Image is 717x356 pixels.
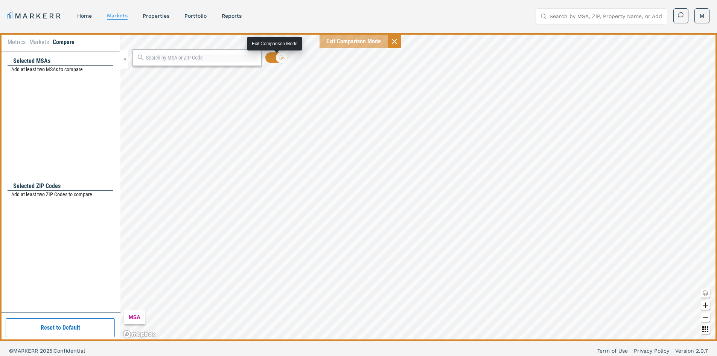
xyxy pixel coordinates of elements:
div: Exit Comparison Mode [320,37,388,46]
a: MARKERR [8,11,62,21]
div: Selected MSAs [8,57,113,66]
span: © [9,348,13,354]
button: Change style map button [701,289,710,298]
button: Other options map button [701,325,710,334]
li: Metrics [8,38,26,47]
a: Privacy Policy [634,347,669,354]
a: Term of Use [597,347,628,354]
input: Search by MSA, ZIP, Property Name, or Address [550,9,662,24]
div: MSA [124,310,145,324]
p: Add at least two ZIP Codes to compare [11,191,113,199]
button: M [694,8,709,23]
li: Compare [53,38,75,47]
button: Zoom out map button [701,313,710,322]
a: home [77,13,92,19]
span: MARKERR [13,348,40,354]
canvas: Map [120,33,717,341]
p: Add at least two MSAs to compare [11,66,113,73]
button: Reset to Default [6,318,115,337]
a: Portfolio [184,13,207,19]
span: M [700,12,704,20]
span: Confidential [53,348,85,354]
input: Search by MSA or ZIP Code [146,54,257,62]
li: Markets [29,38,49,47]
div: Exit Comparison Mode [252,40,297,47]
span: 2025 | [40,348,53,354]
a: properties [143,13,169,19]
a: markets [107,12,128,18]
a: Mapbox logo [123,330,156,339]
a: Version 2.0.7 [675,347,708,354]
div: Selected ZIP Codes [8,182,113,191]
a: reports [222,13,242,19]
button: Zoom in map button [701,301,710,310]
